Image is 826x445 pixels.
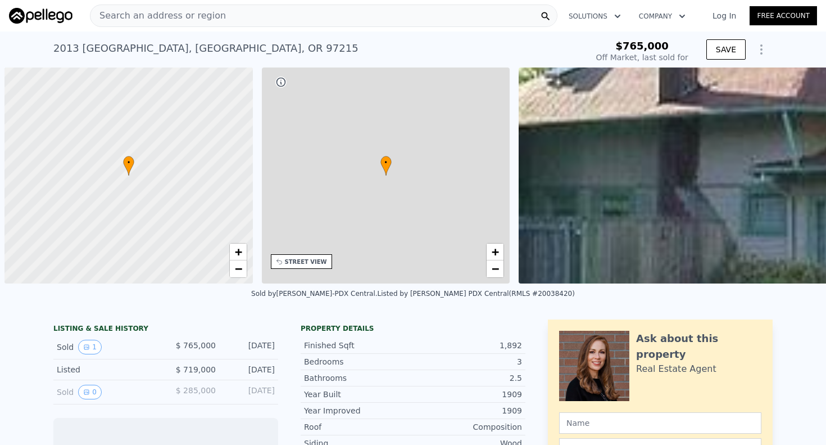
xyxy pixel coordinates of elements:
[699,10,750,21] a: Log In
[487,260,503,277] a: Zoom out
[413,340,522,351] div: 1,892
[176,365,216,374] span: $ 719,000
[750,38,773,61] button: Show Options
[630,6,695,26] button: Company
[304,372,413,384] div: Bathrooms
[78,340,102,354] button: View historical data
[301,324,525,333] div: Property details
[285,258,327,266] div: STREET VIEW
[492,245,499,259] span: +
[251,290,378,298] div: Sold by [PERSON_NAME]-PDX Central .
[304,405,413,416] div: Year Improved
[750,6,817,25] a: Free Account
[378,290,575,298] div: Listed by [PERSON_NAME] PDX Central (RMLS #20038420)
[413,389,522,400] div: 1909
[559,412,761,434] input: Name
[304,389,413,400] div: Year Built
[225,385,275,399] div: [DATE]
[596,52,688,63] div: Off Market, last sold for
[636,362,716,376] div: Real Estate Agent
[234,262,242,276] span: −
[380,158,392,168] span: •
[123,158,134,168] span: •
[615,40,669,52] span: $765,000
[487,244,503,260] a: Zoom in
[123,156,134,176] div: •
[9,8,72,24] img: Pellego
[230,260,247,277] a: Zoom out
[304,340,413,351] div: Finished Sqft
[53,41,358,56] div: 2013 [GEOGRAPHIC_DATA] , [GEOGRAPHIC_DATA] , OR 97215
[413,372,522,384] div: 2.5
[413,356,522,367] div: 3
[380,156,392,176] div: •
[230,244,247,260] a: Zoom in
[57,340,157,354] div: Sold
[90,9,226,23] span: Search an address or region
[176,386,216,395] span: $ 285,000
[57,385,157,399] div: Sold
[706,39,746,60] button: SAVE
[176,341,216,350] span: $ 765,000
[234,245,242,259] span: +
[57,364,157,375] div: Listed
[492,262,499,276] span: −
[304,421,413,433] div: Roof
[225,364,275,375] div: [DATE]
[53,324,278,335] div: LISTING & SALE HISTORY
[225,340,275,354] div: [DATE]
[636,331,761,362] div: Ask about this property
[413,405,522,416] div: 1909
[78,385,102,399] button: View historical data
[560,6,630,26] button: Solutions
[304,356,413,367] div: Bedrooms
[413,421,522,433] div: Composition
